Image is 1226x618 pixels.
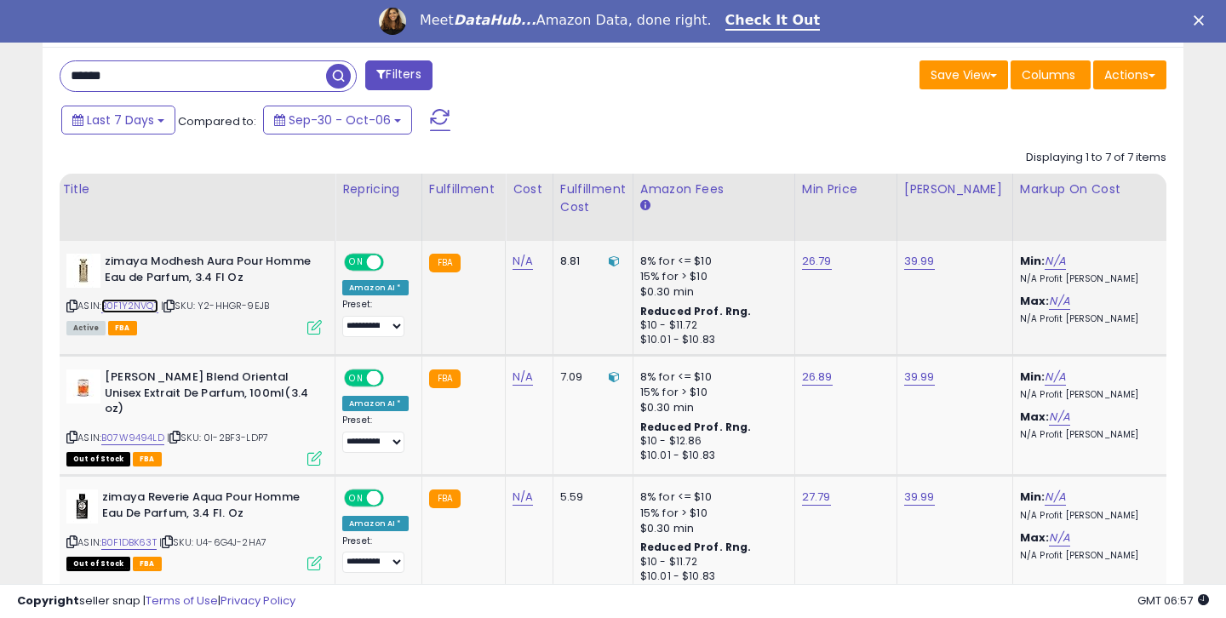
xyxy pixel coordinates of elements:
small: FBA [429,489,461,508]
span: 2025-10-14 06:57 GMT [1137,592,1209,609]
a: B07W9494LD [101,431,164,445]
div: 7.09 [560,369,620,385]
div: Preset: [342,415,409,453]
b: Min: [1020,253,1046,269]
div: Title [62,180,328,198]
div: Min Price [802,180,890,198]
small: FBA [429,369,461,388]
div: $0.30 min [640,284,782,300]
span: | SKU: U4-6G4J-2HA7 [159,535,266,549]
span: Columns [1022,66,1075,83]
a: 27.79 [802,489,831,506]
strong: Copyright [17,592,79,609]
div: Fulfillment [429,180,498,198]
div: $10.01 - $10.83 [640,333,782,347]
div: 8% for <= $10 [640,489,782,505]
b: [PERSON_NAME] Blend Oriental Unisex Extrait De Parfum, 100ml(3.4 oz) [105,369,312,421]
button: Filters [365,60,432,90]
button: Save View [919,60,1008,89]
span: All listings that are currently out of stock and unavailable for purchase on Amazon [66,452,130,466]
span: FBA [133,557,162,571]
b: Max: [1020,293,1050,309]
p: N/A Profit [PERSON_NAME] [1020,313,1161,325]
a: N/A [1045,253,1065,270]
b: zimaya Modhesh Aura Pour Homme Eau de Parfum, 3.4 Fl Oz [105,254,312,289]
a: 26.89 [802,369,833,386]
div: 15% for > $10 [640,385,782,400]
b: Reduced Prof. Rng. [640,420,752,434]
span: OFF [381,491,409,506]
img: Profile image for Georgie [379,8,406,35]
span: | SKU: 0I-2BF3-LDP7 [167,431,268,444]
img: 31-1rEYavlL._SL40_.jpg [66,369,100,403]
div: Amazon AI * [342,280,409,295]
a: 39.99 [904,489,935,506]
a: Privacy Policy [221,592,295,609]
div: Preset: [342,535,409,574]
p: N/A Profit [PERSON_NAME] [1020,510,1161,522]
a: 39.99 [904,253,935,270]
b: zimaya Reverie Aqua Pour Homme Eau De Parfum, 3.4 Fl. Oz [102,489,309,525]
p: N/A Profit [PERSON_NAME] [1020,389,1161,401]
div: 15% for > $10 [640,506,782,521]
span: FBA [108,321,137,335]
p: N/A Profit [PERSON_NAME] [1020,273,1161,285]
button: Columns [1011,60,1091,89]
div: ASIN: [66,254,322,333]
div: ASIN: [66,369,322,464]
div: [PERSON_NAME] [904,180,1005,198]
a: N/A [1045,369,1065,386]
span: Last 7 Days [87,112,154,129]
b: Min: [1020,369,1046,385]
div: 8% for <= $10 [640,254,782,269]
span: | SKU: Y2-HHGR-9EJB [161,299,269,312]
a: B0F1Y2NVQT [101,299,158,313]
div: 8% for <= $10 [640,369,782,385]
div: ASIN: [66,489,322,569]
button: Sep-30 - Oct-06 [263,106,412,134]
div: seller snap | | [17,593,295,609]
a: N/A [513,253,533,270]
span: OFF [381,255,409,270]
b: Max: [1020,409,1050,425]
div: $10 - $12.86 [640,434,782,449]
div: 5.59 [560,489,620,505]
small: Amazon Fees. [640,198,650,214]
div: Markup on Cost [1020,180,1167,198]
img: 413PD60RWqL._SL40_.jpg [66,254,100,288]
div: $0.30 min [640,521,782,536]
a: 26.79 [802,253,832,270]
b: Reduced Prof. Rng. [640,540,752,554]
div: Repricing [342,180,415,198]
span: ON [346,371,367,386]
span: Compared to: [178,113,256,129]
a: B0F1DBK63T [101,535,157,550]
a: Check It Out [725,12,821,31]
span: ON [346,255,367,270]
a: N/A [1049,529,1069,546]
button: Actions [1093,60,1166,89]
div: $10 - $11.72 [640,555,782,569]
span: OFF [381,371,409,386]
b: Reduced Prof. Rng. [640,304,752,318]
span: Sep-30 - Oct-06 [289,112,391,129]
span: ON [346,491,367,506]
div: Meet Amazon Data, done right. [420,12,712,29]
span: All listings currently available for purchase on Amazon [66,321,106,335]
div: Cost [513,180,546,198]
div: Amazon AI * [342,516,409,531]
b: Min: [1020,489,1046,505]
button: Last 7 Days [61,106,175,134]
a: Terms of Use [146,592,218,609]
a: N/A [1045,489,1065,506]
div: Amazon Fees [640,180,788,198]
div: Displaying 1 to 7 of 7 items [1026,150,1166,166]
div: Fulfillment Cost [560,180,626,216]
b: Max: [1020,529,1050,546]
a: N/A [1049,409,1069,426]
p: N/A Profit [PERSON_NAME] [1020,429,1161,441]
div: 8.81 [560,254,620,269]
a: N/A [1049,293,1069,310]
i: DataHub... [454,12,536,28]
div: Amazon AI * [342,396,409,411]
